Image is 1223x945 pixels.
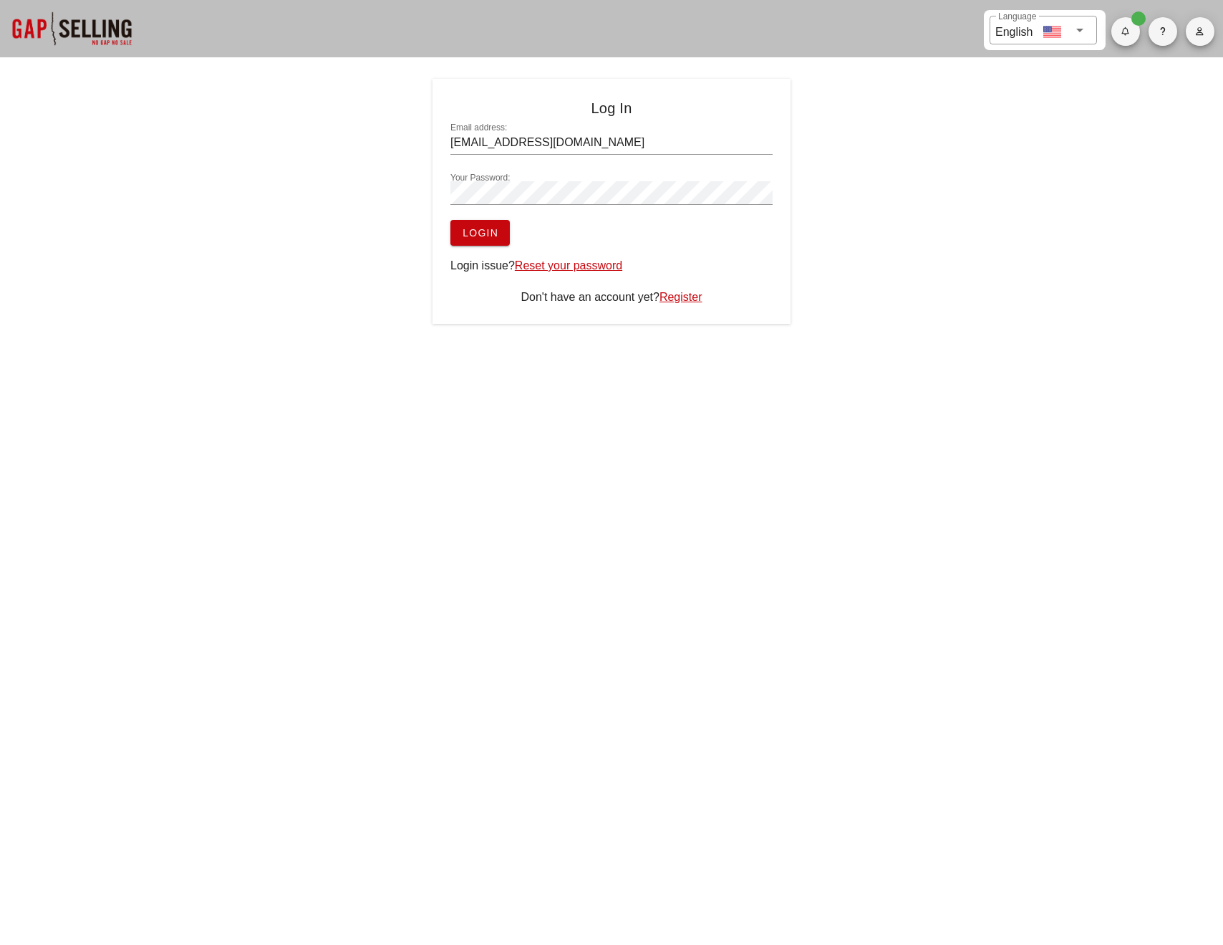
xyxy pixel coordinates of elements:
[450,289,773,306] div: Don't have an account yet?
[515,259,622,272] a: Reset your password
[990,16,1097,44] div: LanguageEnglish
[450,173,511,183] label: Your Password:
[995,20,1033,41] div: English
[1131,11,1146,26] span: Badge
[450,220,510,246] button: Login
[659,291,702,303] a: Register
[450,257,773,274] div: Login issue?
[450,97,773,120] h4: Log In
[998,11,1036,22] label: Language
[450,123,507,133] label: Email address:
[462,227,498,239] span: Login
